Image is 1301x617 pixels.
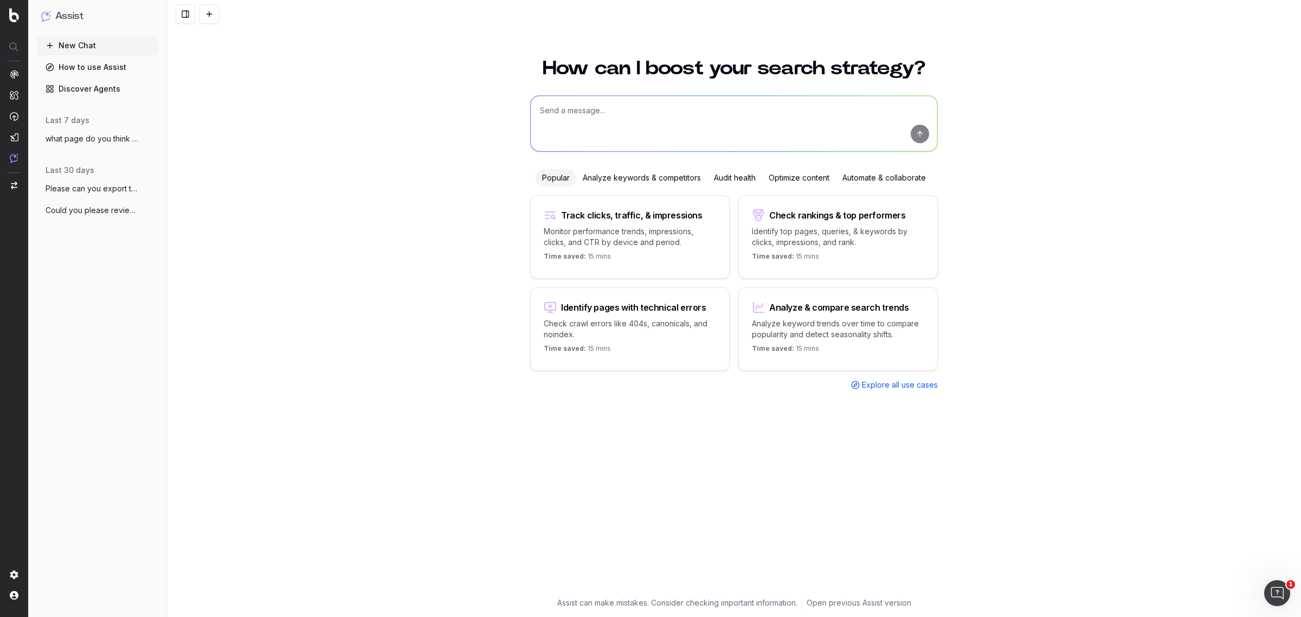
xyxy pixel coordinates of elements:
[37,37,158,54] button: New Chat
[10,70,18,79] img: Analytics
[762,169,836,187] div: Optimize content
[851,380,938,390] a: Explore all use cases
[862,380,938,390] span: Explore all use cases
[37,80,158,98] a: Discover Agents
[10,153,18,163] img: Assist
[544,344,586,352] span: Time saved:
[10,91,18,100] img: Intelligence
[46,183,141,194] span: Please can you export the list of URLs t
[707,169,762,187] div: Audit health
[752,344,794,352] span: Time saved:
[37,180,158,197] button: Please can you export the list of URLs t
[836,169,932,187] div: Automate & collaborate
[544,226,716,248] p: Monitor performance trends, impressions, clicks, and CTR by device and period.
[530,59,938,78] h1: How can I boost your search strategy?
[544,344,611,357] p: 15 mins
[752,252,794,260] span: Time saved:
[561,303,706,312] div: Identify pages with technical errors
[46,165,94,176] span: last 30 days
[752,318,924,340] p: Analyze keyword trends over time to compare popularity and detect seasonality shifts.
[10,133,18,142] img: Studio
[11,182,17,189] img: Switch project
[752,226,924,248] p: Identify top pages, queries, & keywords by clicks, impressions, and rank.
[544,318,716,340] p: Check crawl errors like 404s, canonicals, and noindex.
[46,205,141,216] span: Could you please review this page and an
[544,252,586,260] span: Time saved:
[807,597,911,608] a: Open previous Assist version
[752,252,819,265] p: 15 mins
[1286,580,1295,589] span: 1
[752,344,819,357] p: 15 mins
[37,130,158,147] button: what page do you think would work best t
[41,11,51,21] img: Assist
[10,112,18,121] img: Activation
[769,211,906,220] div: Check rankings & top performers
[769,303,909,312] div: Analyze & compare search trends
[10,591,18,600] img: My account
[37,59,158,76] a: How to use Assist
[9,8,19,22] img: Botify logo
[536,169,576,187] div: Popular
[1264,580,1290,606] iframe: Intercom live chat
[544,252,611,265] p: 15 mins
[557,597,797,608] p: Assist can make mistakes. Consider checking important information.
[10,570,18,579] img: Setting
[561,211,703,220] div: Track clicks, traffic, & impressions
[55,9,83,24] h1: Assist
[41,9,154,24] button: Assist
[46,115,89,126] span: last 7 days
[46,133,141,144] span: what page do you think would work best t
[576,169,707,187] div: Analyze keywords & competitors
[37,202,158,219] button: Could you please review this page and an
